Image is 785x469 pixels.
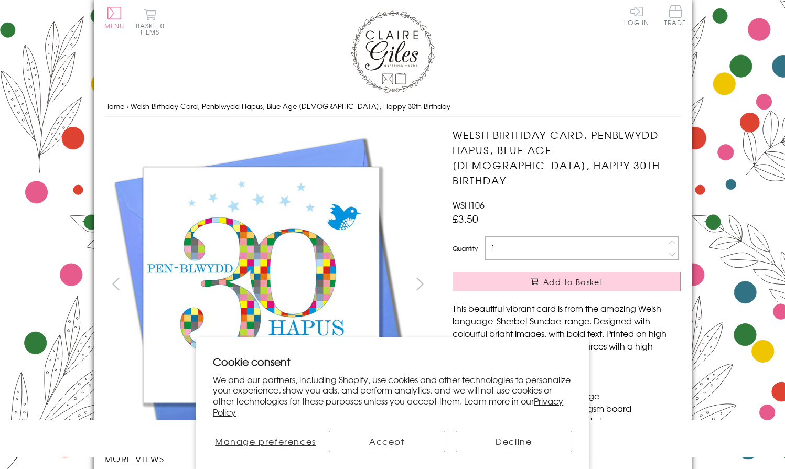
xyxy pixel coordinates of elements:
[136,8,165,35] button: Basket0 items
[213,431,318,452] button: Manage preferences
[104,127,419,442] img: Welsh Birthday Card, Penblwydd Hapus, Blue Age 30, Happy 30th Birthday
[453,272,681,291] button: Add to Basket
[453,199,485,211] span: WSH106
[453,211,478,226] span: £3.50
[351,10,435,93] img: Claire Giles Greetings Cards
[215,435,316,448] span: Manage preferences
[104,101,124,111] a: Home
[453,302,681,365] p: This beautiful vibrant card is from the amazing Welsh language 'Sherbet Sundae' range. Designed w...
[408,272,432,296] button: next
[456,431,572,452] button: Decline
[543,277,603,287] span: Add to Basket
[126,101,128,111] span: ›
[131,101,450,111] span: Welsh Birthday Card, Penblwydd Hapus, Blue Age [DEMOGRAPHIC_DATA], Happy 30th Birthday
[213,395,563,418] a: Privacy Policy
[453,244,478,253] label: Quantity
[104,7,125,29] button: Menu
[104,272,128,296] button: prev
[141,21,165,37] span: 0 items
[624,5,649,26] a: Log In
[104,452,432,465] h3: More views
[104,21,125,30] span: Menu
[664,5,686,26] span: Trade
[453,127,681,188] h1: Welsh Birthday Card, Penblwydd Hapus, Blue Age [DEMOGRAPHIC_DATA], Happy 30th Birthday
[329,431,445,452] button: Accept
[213,374,572,418] p: We and our partners, including Shopify, use cookies and other technologies to personalize your ex...
[104,96,681,117] nav: breadcrumbs
[664,5,686,28] a: Trade
[213,354,572,369] h2: Cookie consent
